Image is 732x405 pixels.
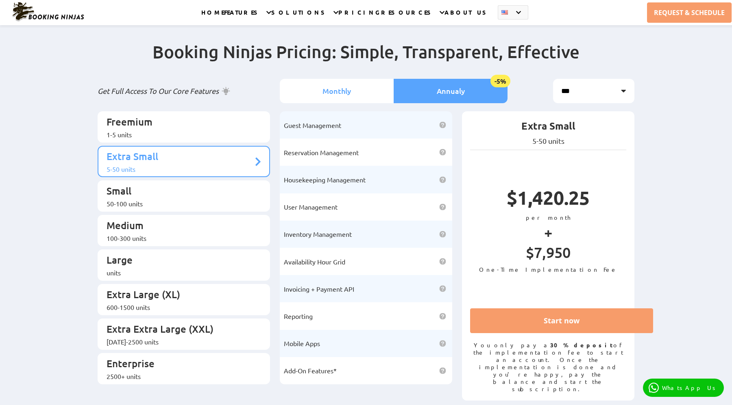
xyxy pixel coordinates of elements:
a: ABOUT US [444,9,490,25]
img: help icon [439,204,446,210]
p: per month [470,214,626,221]
a: SOLUTIONS [271,9,328,25]
p: $1,420.25 [470,186,626,214]
p: Small [107,184,253,199]
div: 50-100 units [107,199,253,208]
img: help icon [439,285,446,292]
p: $7,950 [470,243,626,266]
p: WhatsApp Us [662,384,718,391]
div: 1-5 units [107,130,253,139]
a: HOME [201,9,224,25]
p: One-Time Implementation Fee [470,266,626,273]
p: You only pay a of the implementation fee to start an account. Once the implementation is done and... [470,341,626,392]
span: Inventory Management [284,230,352,238]
div: 2500+ units [107,372,253,380]
div: units [107,269,253,277]
img: help icon [439,176,446,183]
p: Large [107,253,253,269]
img: help icon [439,340,446,347]
div: 100-300 units [107,234,253,242]
p: + [470,221,626,243]
span: Invoicing + Payment API [284,285,354,293]
li: Annualy [394,79,508,103]
p: 5-50 units [470,136,626,145]
li: Monthly [280,79,394,103]
span: Housekeeping Management [284,175,366,184]
img: help icon [439,231,446,238]
img: help icon [439,367,446,374]
a: WhatsApp Us [643,379,724,397]
a: Start now [470,308,653,333]
strong: 30% deposit [550,341,613,349]
span: -5% [490,75,510,87]
p: Enterprise [107,357,253,372]
span: Availability Hour Grid [284,258,345,266]
img: help icon [439,149,446,156]
p: Extra Small [107,150,253,165]
div: 5-50 units [107,165,253,173]
p: Freemium [107,115,253,130]
a: PRICING [338,9,381,25]
span: Add-On Features* [284,366,337,375]
div: 600-1500 units [107,303,253,311]
img: help icon [439,121,446,128]
p: Extra Small [470,119,626,136]
a: FEATURES [224,9,261,25]
span: Reporting [284,312,313,320]
p: Medium [107,219,253,234]
p: Get Full Access To Our Core Features [98,86,270,96]
span: User Management [284,203,338,211]
img: help icon [439,313,446,320]
span: Reservation Management [284,148,359,156]
span: Mobile Apps [284,339,320,347]
p: Extra Extra Large (XXL) [107,323,253,338]
h2: Booking Ninjas Pricing: Simple, Transparent, Effective [98,41,634,79]
div: [DATE]-2500 units [107,338,253,346]
img: help icon [439,258,446,265]
a: RESOURCES [381,9,434,25]
span: Guest Management [284,121,341,129]
p: Extra Large (XL) [107,288,253,303]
